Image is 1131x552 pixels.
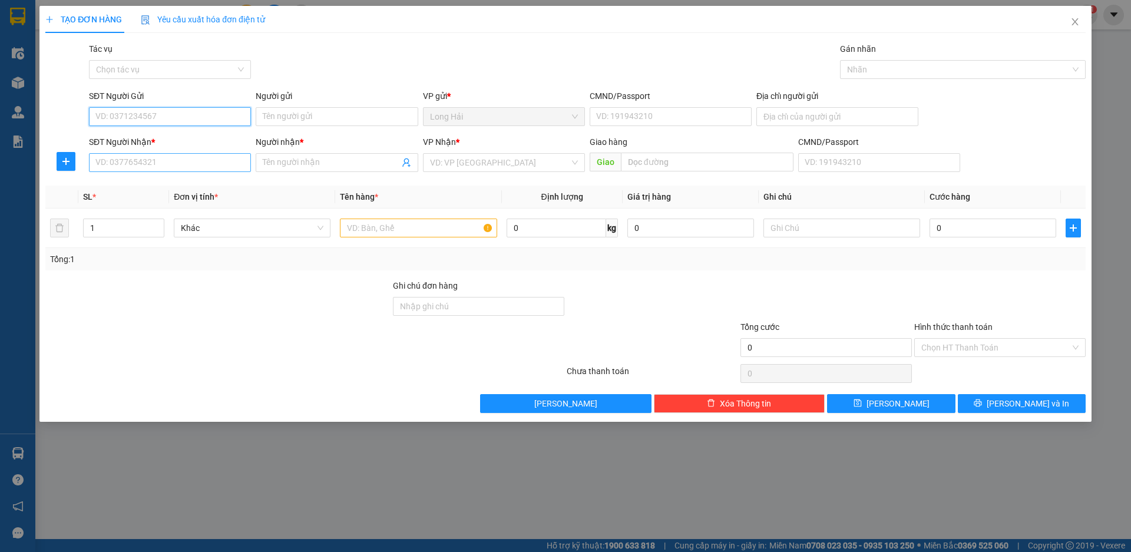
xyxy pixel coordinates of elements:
[402,158,411,167] span: user-add
[480,394,652,413] button: [PERSON_NAME]
[423,90,585,103] div: VP gửi
[256,135,418,148] div: Người nhận
[621,153,793,171] input: Dọc đường
[987,397,1069,410] span: [PERSON_NAME] và In
[50,253,436,266] div: Tổng: 1
[393,297,564,316] input: Ghi chú đơn hàng
[181,219,323,237] span: Khác
[827,394,955,413] button: save[PERSON_NAME]
[1059,6,1092,39] button: Close
[340,219,497,237] input: VD: Bàn, Ghế
[141,15,265,24] span: Yêu cầu xuất hóa đơn điện tử
[627,192,671,201] span: Giá trị hàng
[840,44,876,54] label: Gán nhãn
[1070,17,1080,27] span: close
[534,397,597,410] span: [PERSON_NAME]
[867,397,930,410] span: [PERSON_NAME]
[854,399,862,408] span: save
[606,219,618,237] span: kg
[83,192,92,201] span: SL
[756,90,918,103] div: Địa chỉ người gửi
[57,157,75,166] span: plus
[930,192,970,201] span: Cước hàng
[423,137,456,147] span: VP Nhận
[1066,219,1081,237] button: plus
[958,394,1086,413] button: printer[PERSON_NAME] và In
[50,219,69,237] button: delete
[430,108,578,125] span: Long Hải
[590,153,621,171] span: Giao
[974,399,982,408] span: printer
[759,186,925,209] th: Ghi chú
[45,15,54,24] span: plus
[174,192,218,201] span: Đơn vị tính
[590,137,627,147] span: Giao hàng
[45,15,122,24] span: TẠO ĐƠN HÀNG
[627,219,754,237] input: 0
[541,192,583,201] span: Định lượng
[141,15,150,25] img: icon
[763,219,920,237] input: Ghi Chú
[89,44,113,54] label: Tác vụ
[654,394,825,413] button: deleteXóa Thông tin
[340,192,378,201] span: Tên hàng
[914,322,993,332] label: Hình thức thanh toán
[565,365,739,385] div: Chưa thanh toán
[57,152,75,171] button: plus
[89,135,251,148] div: SĐT Người Nhận
[707,399,715,408] span: delete
[393,281,458,290] label: Ghi chú đơn hàng
[256,90,418,103] div: Người gửi
[1066,223,1080,233] span: plus
[798,135,960,148] div: CMND/Passport
[756,107,918,126] input: Địa chỉ của người gửi
[89,90,251,103] div: SĐT Người Gửi
[740,322,779,332] span: Tổng cước
[720,397,771,410] span: Xóa Thông tin
[590,90,752,103] div: CMND/Passport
